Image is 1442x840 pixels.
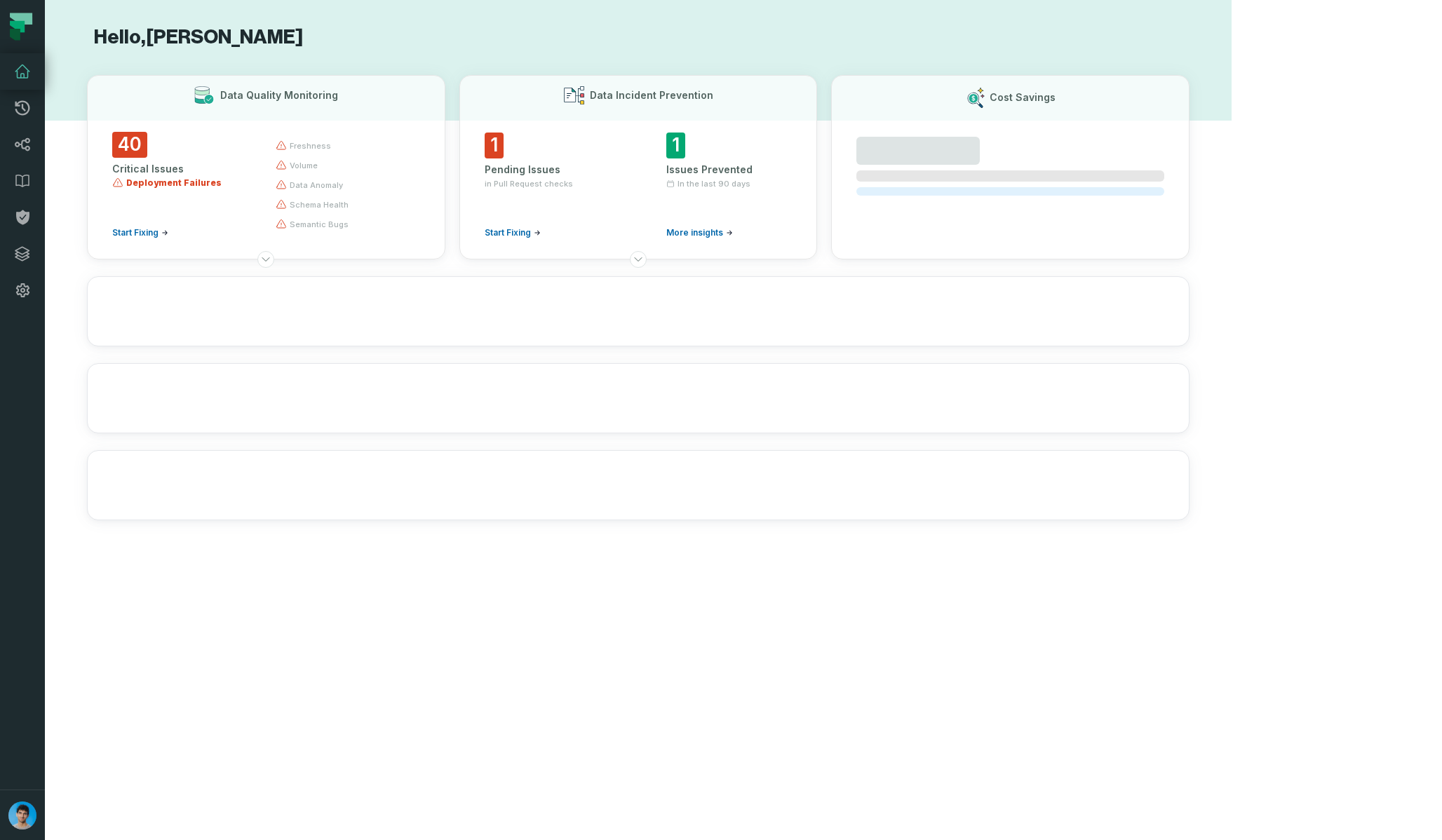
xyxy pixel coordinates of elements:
a: Start Fixing [112,227,168,238]
button: Data Quality Monitoring40Critical IssuesDeployment FailuresStart Fixingfreshnessvolumedata anomal... [87,75,445,259]
button: Data Incident Prevention1Pending Issuesin Pull Request checksStart Fixing1Issues PreventedIn the ... [459,75,818,259]
span: Start Fixing [112,227,159,238]
span: schema health [290,199,349,210]
span: freshness [290,140,331,151]
span: 1 [666,133,685,158]
span: 1 [485,133,504,158]
a: Start Fixing [485,227,541,238]
span: data anomaly [290,179,343,191]
h3: Cost Savings [990,90,1056,104]
span: volume [290,160,318,171]
button: Cost Savings [831,75,1190,259]
span: Start Fixing [485,227,531,238]
h3: Data Incident Prevention [590,88,713,102]
span: semantic bugs [290,219,349,230]
span: in Pull Request checks [485,178,573,189]
h1: Hello, [PERSON_NAME] [87,25,1190,50]
div: Issues Prevented [666,163,792,177]
span: Deployment Failures [126,177,222,189]
span: 40 [112,132,147,158]
div: Pending Issues [485,163,610,177]
h3: Data Quality Monitoring [220,88,338,102]
div: Critical Issues [112,162,250,176]
img: avatar of Omri Ildis [8,801,36,829]
a: More insights [666,227,733,238]
span: In the last 90 days [678,178,750,189]
span: More insights [666,227,723,238]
